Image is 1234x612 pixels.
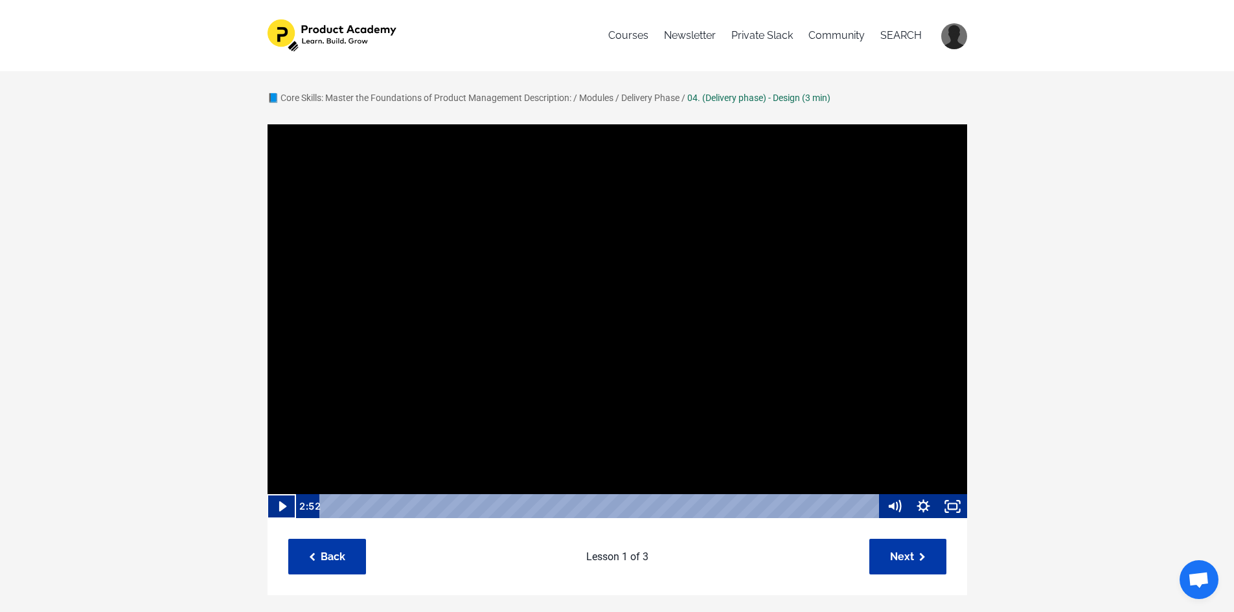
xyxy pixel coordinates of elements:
[330,494,873,519] div: Playbar
[938,494,967,519] button: Fullscreen
[681,91,685,105] div: /
[869,539,946,574] a: Next
[880,19,922,52] a: SEARCH
[808,19,865,52] a: Community
[909,494,938,519] button: Show settings menu
[941,23,967,49] img: c09fbb7e94211bd97a8ab03566e2c778
[579,93,613,103] a: Modules
[731,19,793,52] a: Private Slack
[288,539,366,574] a: Back
[267,494,296,519] button: Play Video
[687,91,830,105] div: 04. (Delivery phase) - Design (3 min)
[664,19,716,52] a: Newsletter
[615,91,619,105] div: /
[1180,560,1218,599] div: Open chat
[372,549,863,565] p: Lesson 1 of 3
[608,19,648,52] a: Courses
[573,91,577,105] div: /
[268,93,571,103] a: 📘 Core Skills: Master the Foundations of Product Management Description:
[621,93,680,103] a: Delivery Phase
[268,19,399,52] img: 1e4575b-f30f-f7bc-803-1053f84514_582dc3fb-c1b0-4259-95ab-5487f20d86c3.png
[880,494,909,519] button: Mute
